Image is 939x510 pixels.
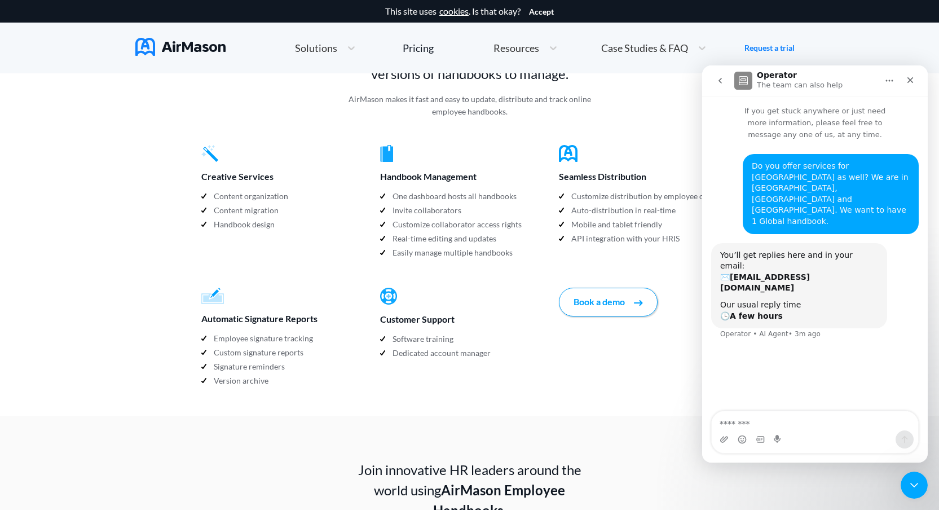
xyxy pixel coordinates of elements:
img: Employee signature tracking [201,336,212,346]
img: Version archive [201,378,212,389]
img: Custom signature reports [201,350,212,360]
img: Creative Services [201,145,218,162]
img: Signature reminders [201,364,212,375]
p: Content migration [214,204,279,218]
p: Dedicated account manager [393,347,491,361]
span: Resources [493,43,539,53]
img: Auto-distribution in real-time [559,208,570,218]
img: Seamless Distribution [559,145,577,162]
p: One dashboard hosts all handbooks [393,190,517,204]
p: Employee signature tracking [214,332,313,346]
p: Auto-distribution in real-time [571,204,676,218]
iframe: Intercom live chat [702,65,928,463]
p: Mobile and tablet friendly [571,218,662,232]
span: Solutions [295,43,337,53]
img: Dedicated account manager [380,350,391,361]
img: Content migration [201,208,212,218]
p: Version archive [214,375,268,389]
p: Handbook design [214,218,275,232]
a: cookies [439,6,469,16]
img: Handbook design [201,222,212,232]
img: API integration with your HRIS [559,236,570,247]
p: Signature reminders [214,360,285,375]
div: Creative Services [201,168,380,186]
a: Book a demo [559,288,738,316]
p: Easily manage multiple handbooks [393,247,513,261]
img: Content organization [201,194,212,204]
p: Invite collaborators [393,204,461,218]
img: Automatic Signature Reports [201,288,224,304]
img: Real-time editing and updates [380,236,391,247]
button: Book a demo [559,288,658,316]
div: Customer Support [380,310,559,328]
a: Pricing [403,38,434,58]
img: Customer Support [380,288,397,305]
img: AirMason Logo [135,38,226,56]
img: Handbook Management [380,145,393,162]
div: Handbook Management [380,168,559,186]
img: Software training [380,336,391,347]
p: Real-time editing and updates [393,232,496,247]
button: Accept cookies [529,7,554,16]
p: Content organization [214,190,288,204]
p: API integration with your HRIS [571,232,680,247]
a: Request a trial [744,42,795,54]
p: Customize distribution by employee or location [571,190,738,204]
iframe: Intercom live chat [901,472,928,499]
img: Invite collaborators [380,208,391,218]
img: Mobile and tablet friendly [559,222,570,232]
p: Software training [393,333,453,347]
p: Customize collaborator access rights [393,218,522,232]
img: One dashboard hosts all handbooks [380,194,391,204]
p: AirMason makes it fast and easy to update, distribute and track online employee handbooks. [336,93,603,118]
div: Pricing [403,43,434,53]
div: Seamless Distribution [559,168,738,186]
img: Easily manage multiple handbooks [380,250,391,261]
img: Customize collaborator access rights [380,222,391,232]
div: Automatic Signature Reports [201,310,380,328]
img: Customize distribution by employee or location [559,194,570,204]
span: Case Studies & FAQ [601,43,688,53]
p: Custom signature reports [214,346,303,360]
